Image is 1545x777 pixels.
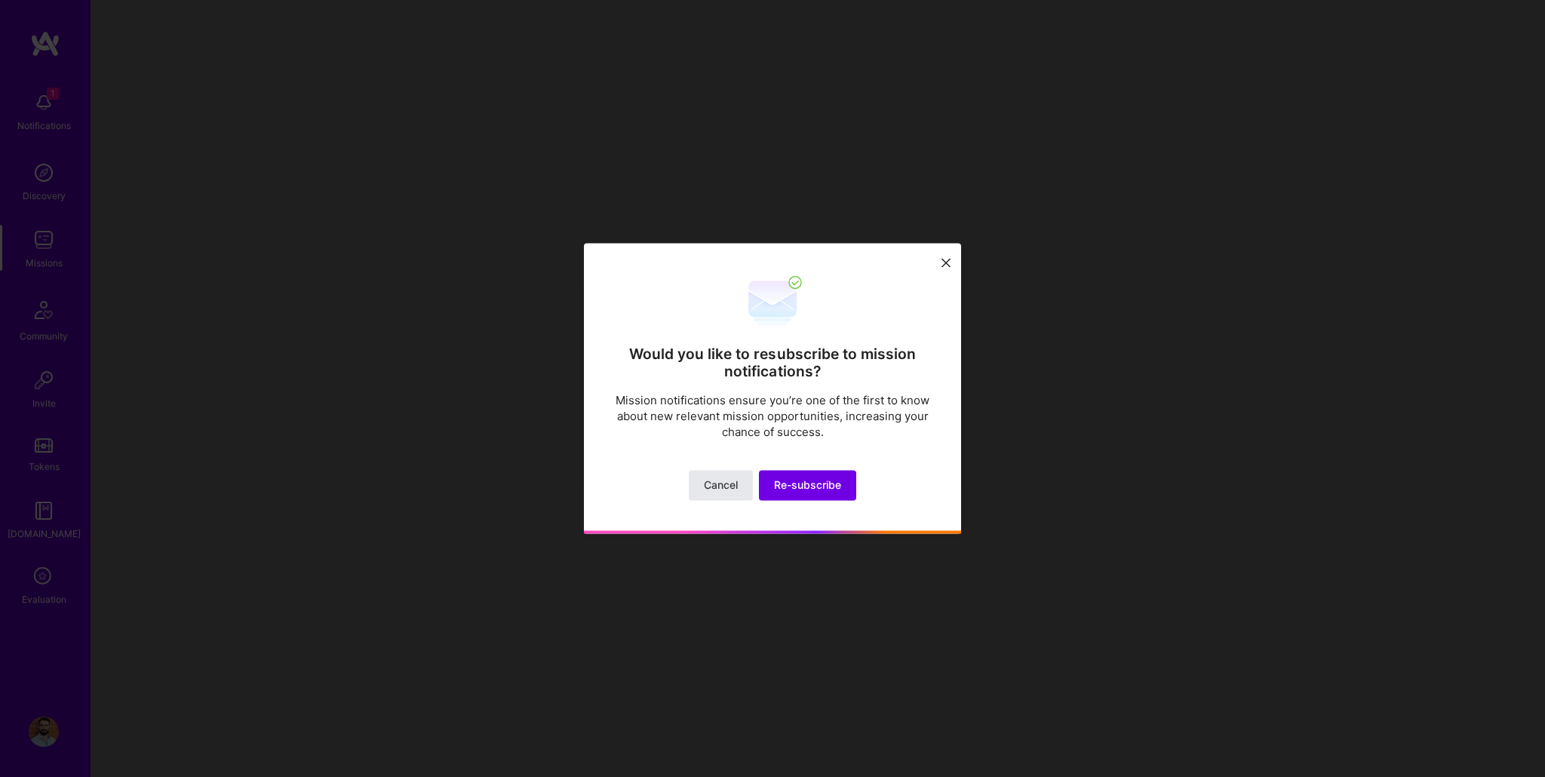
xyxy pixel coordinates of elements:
[742,273,803,333] img: re-subscribe
[759,471,856,501] button: Re-subscribe
[774,478,841,493] span: Re-subscribe
[614,346,931,380] h2: Would you like to resubscribe to mission notifications?
[689,471,753,501] button: Cancel
[941,258,951,267] i: icon Close
[614,393,931,441] p: Mission notifications ensure you’re one of the first to know about new relevant mission opportuni...
[704,478,738,493] span: Cancel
